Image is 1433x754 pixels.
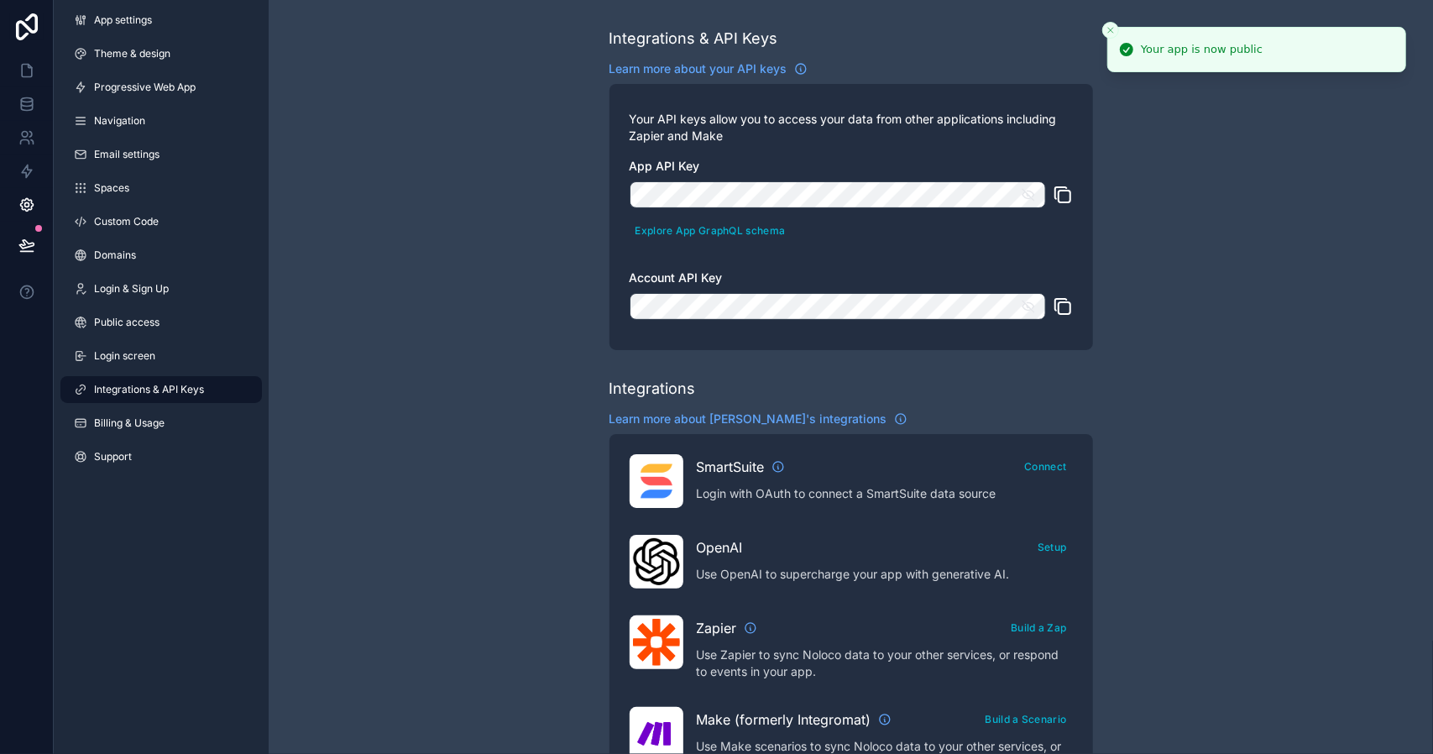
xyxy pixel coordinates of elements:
[609,60,787,77] span: Learn more about your API keys
[630,159,700,173] span: App API Key
[980,707,1073,731] button: Build a Scenario
[94,81,196,94] span: Progressive Web App
[697,485,1073,502] p: Login with OAuth to connect a SmartSuite data source
[609,411,887,427] span: Learn more about [PERSON_NAME]'s integrations
[697,709,871,730] span: Make (formerly Integromat)
[94,181,129,195] span: Spaces
[94,416,165,430] span: Billing & Usage
[60,376,262,403] a: Integrations & API Keys
[60,107,262,134] a: Navigation
[633,619,680,666] img: Zapier
[630,218,792,243] button: Explore App GraphQL schema
[697,566,1073,583] p: Use OpenAI to supercharge your app with generative AI.
[60,343,262,369] a: Login screen
[697,457,765,477] span: SmartSuite
[980,709,1073,726] a: Build a Scenario
[697,537,743,558] span: OpenAI
[1102,22,1119,39] button: Close toast
[94,282,169,296] span: Login & Sign Up
[1032,537,1073,554] a: Setup
[60,175,262,202] a: Spaces
[609,60,808,77] a: Learn more about your API keys
[94,349,155,363] span: Login screen
[697,618,737,638] span: Zapier
[60,275,262,302] a: Login & Sign Up
[630,111,1073,144] p: Your API keys allow you to access your data from other applications including Zapier and Make
[60,74,262,101] a: Progressive Web App
[633,458,680,505] img: SmartSuite
[60,141,262,168] a: Email settings
[60,7,262,34] a: App settings
[630,270,723,285] span: Account API Key
[60,208,262,235] a: Custom Code
[1005,618,1072,635] a: Build a Zap
[60,309,262,336] a: Public access
[94,148,160,161] span: Email settings
[697,647,1073,680] p: Use Zapier to sync Noloco data to your other services, or respond to events in your app.
[60,40,262,67] a: Theme & design
[94,316,160,329] span: Public access
[94,249,136,262] span: Domains
[609,411,907,427] a: Learn more about [PERSON_NAME]'s integrations
[94,13,152,27] span: App settings
[94,383,204,396] span: Integrations & API Keys
[1032,535,1073,559] button: Setup
[1018,457,1072,474] a: Connect
[94,47,170,60] span: Theme & design
[1018,454,1072,479] button: Connect
[609,27,778,50] div: Integrations & API Keys
[94,114,145,128] span: Navigation
[60,410,262,437] a: Billing & Usage
[94,450,132,463] span: Support
[1005,615,1072,640] button: Build a Zap
[1141,41,1263,58] div: Your app is now public
[94,215,159,228] span: Custom Code
[633,538,680,585] img: OpenAI
[609,377,696,401] div: Integrations
[60,242,262,269] a: Domains
[630,221,792,238] a: Explore App GraphQL schema
[60,443,262,470] a: Support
